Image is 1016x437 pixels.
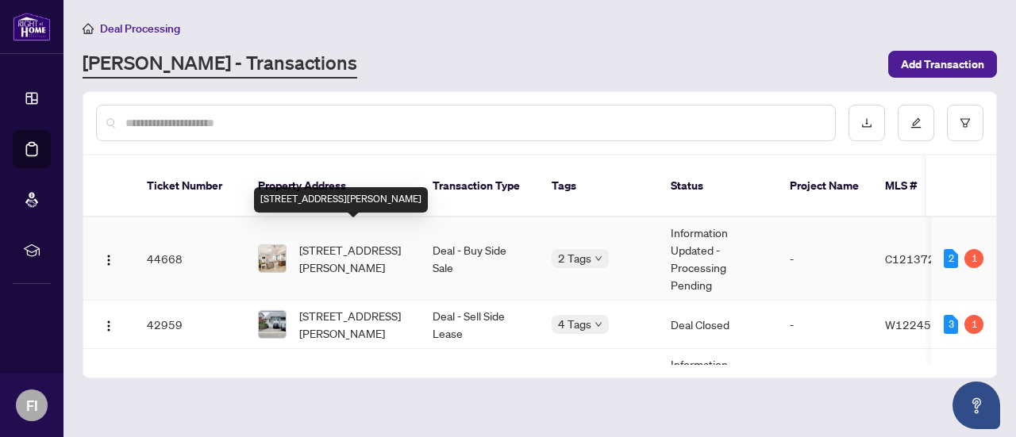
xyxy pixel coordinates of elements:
[299,241,407,276] span: [STREET_ADDRESS][PERSON_NAME]
[964,249,983,268] div: 1
[888,51,997,78] button: Add Transaction
[100,21,180,36] span: Deal Processing
[777,217,872,301] td: -
[83,23,94,34] span: home
[96,246,121,271] button: Logo
[259,245,286,272] img: thumbnail-img
[898,105,934,141] button: edit
[558,249,591,267] span: 2 Tags
[658,301,777,349] td: Deal Closed
[777,349,872,432] td: -
[872,155,968,217] th: MLS #
[299,307,407,342] span: [STREET_ADDRESS][PERSON_NAME]
[558,315,591,333] span: 4 Tags
[254,187,428,213] div: [STREET_ADDRESS][PERSON_NAME]
[901,52,984,77] span: Add Transaction
[134,217,245,301] td: 44668
[134,155,245,217] th: Ticket Number
[658,217,777,301] td: Information Updated - Processing Pending
[420,217,539,301] td: Deal - Buy Side Sale
[245,155,420,217] th: Property Address
[13,12,51,41] img: logo
[96,312,121,337] button: Logo
[420,155,539,217] th: Transaction Type
[944,315,958,334] div: 3
[259,311,286,338] img: thumbnail-img
[658,155,777,217] th: Status
[849,105,885,141] button: download
[102,320,115,332] img: Logo
[944,249,958,268] div: 2
[777,301,872,349] td: -
[885,317,952,332] span: W12245771
[420,301,539,349] td: Deal - Sell Side Lease
[26,394,38,416] span: FI
[134,349,245,432] td: 41147
[595,255,602,263] span: down
[885,251,949,266] span: C12137203
[861,117,872,128] span: download
[420,349,539,432] td: Listing - Lease
[952,381,1000,429] button: Open asap
[134,301,245,349] td: 42959
[960,117,971,128] span: filter
[658,349,777,432] td: Information Updated - Processing Pending
[777,155,872,217] th: Project Name
[947,105,983,141] button: filter
[83,50,357,79] a: [PERSON_NAME] - Transactions
[102,254,115,266] img: Logo
[910,117,922,128] span: edit
[595,320,602,328] span: down
[964,315,983,334] div: 1
[539,155,658,217] th: Tags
